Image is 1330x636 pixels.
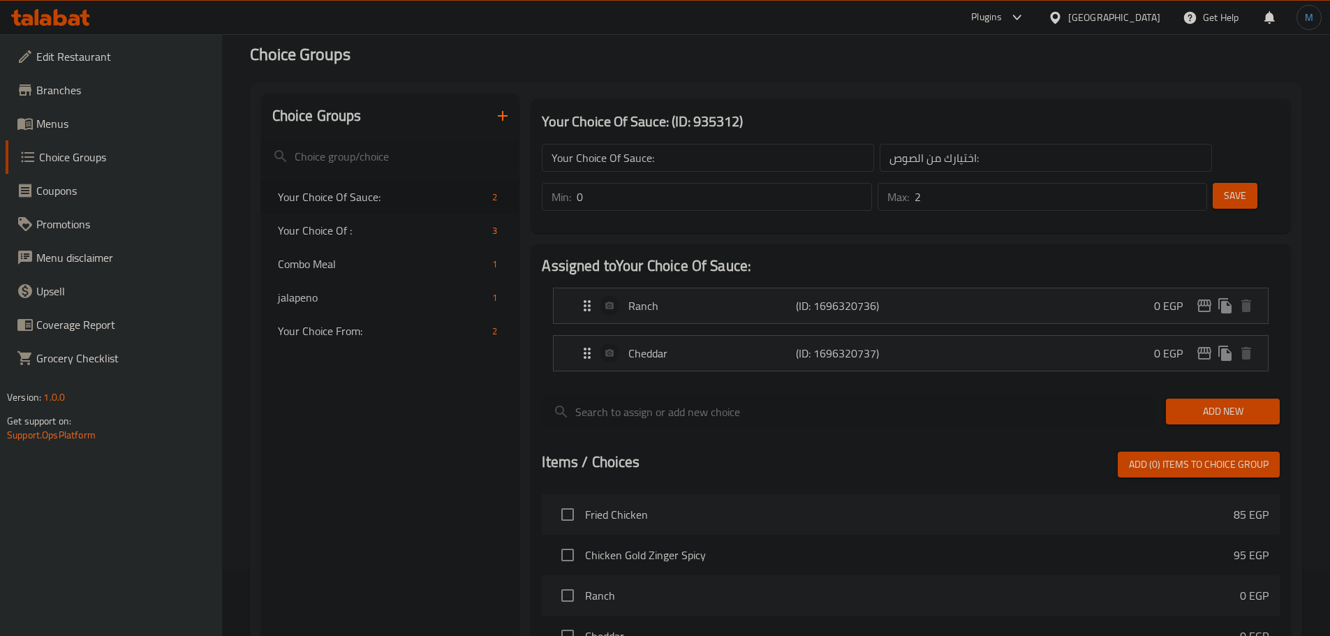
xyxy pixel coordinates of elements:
[487,258,503,271] span: 1
[261,247,520,281] div: Combo Meal1
[1215,343,1236,364] button: duplicate
[278,289,487,306] span: jalapeno
[542,282,1280,330] li: Expand
[36,350,211,367] span: Grocery Checklist
[887,188,909,205] p: Max:
[36,182,211,199] span: Coupons
[487,188,503,205] div: Choices
[628,345,795,362] p: Cheddar
[1118,452,1280,478] button: Add (0) items to choice group
[36,216,211,232] span: Promotions
[585,506,1234,523] span: Fried Chicken
[542,452,640,473] h2: Items / Choices
[7,426,96,444] a: Support.OpsPlatform
[1177,403,1269,420] span: Add New
[250,38,350,70] span: Choice Groups
[1213,183,1257,209] button: Save
[6,140,222,174] a: Choice Groups
[36,249,211,266] span: Menu disclaimer
[552,188,571,205] p: Min:
[261,314,520,348] div: Your Choice From:2
[278,188,487,205] span: Your Choice Of Sauce:
[6,73,222,107] a: Branches
[1154,297,1194,314] p: 0 EGP
[6,40,222,73] a: Edit Restaurant
[261,281,520,314] div: jalapeno1
[1154,345,1194,362] p: 0 EGP
[1068,10,1160,25] div: [GEOGRAPHIC_DATA]
[796,297,908,314] p: (ID: 1696320736)
[1194,343,1215,364] button: edit
[39,149,211,165] span: Choice Groups
[6,207,222,241] a: Promotions
[487,256,503,272] div: Choices
[6,341,222,375] a: Grocery Checklist
[261,214,520,247] div: Your Choice Of :3
[6,107,222,140] a: Menus
[6,308,222,341] a: Coverage Report
[554,336,1268,371] div: Expand
[1129,456,1269,473] span: Add (0) items to choice group
[554,288,1268,323] div: Expand
[261,139,520,175] input: search
[628,297,795,314] p: Ranch
[278,256,487,272] span: Combo Meal
[796,345,908,362] p: (ID: 1696320737)
[553,540,582,570] span: Select choice
[487,291,503,304] span: 1
[6,241,222,274] a: Menu disclaimer
[36,316,211,333] span: Coverage Report
[542,394,1155,429] input: search
[36,82,211,98] span: Branches
[1194,295,1215,316] button: edit
[553,581,582,610] span: Select choice
[1224,187,1246,205] span: Save
[542,330,1280,377] li: Expand
[36,115,211,132] span: Menus
[6,274,222,308] a: Upsell
[1234,547,1269,563] p: 95 EGP
[261,180,520,214] div: Your Choice Of Sauce:2
[1166,399,1280,424] button: Add New
[278,222,487,239] span: Your Choice Of :
[487,222,503,239] div: Choices
[6,174,222,207] a: Coupons
[43,388,65,406] span: 1.0.0
[487,224,503,237] span: 3
[487,325,503,338] span: 2
[36,48,211,65] span: Edit Restaurant
[7,412,71,430] span: Get support on:
[487,289,503,306] div: Choices
[1240,587,1269,604] p: 0 EGP
[585,587,1240,604] span: Ranch
[487,323,503,339] div: Choices
[1215,295,1236,316] button: duplicate
[487,191,503,204] span: 2
[971,9,1002,26] div: Plugins
[278,323,487,339] span: Your Choice From:
[553,500,582,529] span: Select choice
[1234,506,1269,523] p: 85 EGP
[272,105,362,126] h2: Choice Groups
[542,256,1280,276] h2: Assigned to Your Choice Of Sauce:
[1305,10,1313,25] span: M
[7,388,41,406] span: Version:
[585,547,1234,563] span: Chicken Gold Zinger Spicy
[1236,295,1257,316] button: delete
[36,283,211,299] span: Upsell
[542,110,1280,133] h3: Your Choice Of Sauce: (ID: 935312)
[1236,343,1257,364] button: delete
